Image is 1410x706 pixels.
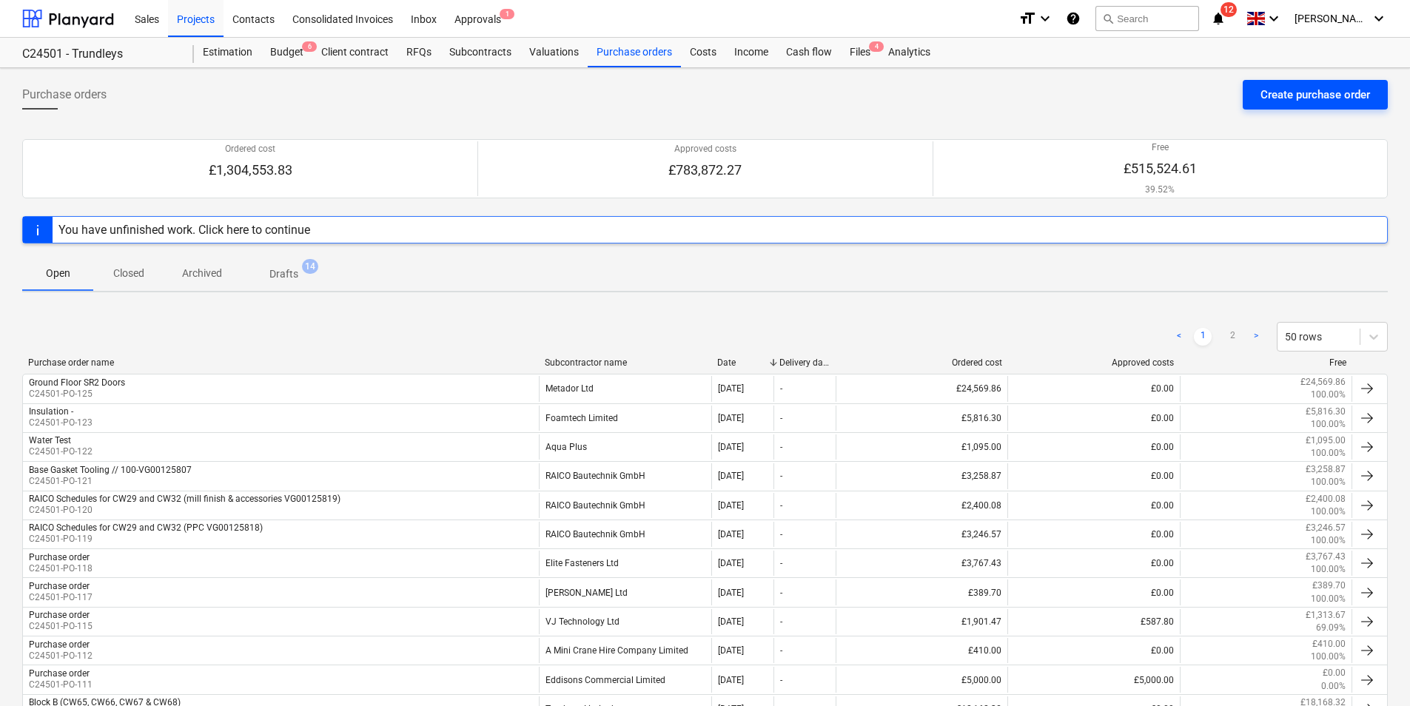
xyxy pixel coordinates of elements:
a: Subcontracts [440,38,520,67]
p: C24501-PO-125 [29,388,125,400]
div: Water Test [29,435,71,446]
div: £0.00 [1007,522,1179,547]
div: £0.00 [1007,406,1179,431]
div: £3,767.43 [836,551,1007,576]
div: VJ Technology Ltd [539,609,711,634]
i: keyboard_arrow_down [1370,10,1388,27]
div: Approved costs [1014,357,1175,368]
p: C24501-PO-117 [29,591,93,604]
div: £24,569.86 [836,376,1007,401]
button: Search [1095,6,1199,31]
p: C24501-PO-123 [29,417,93,429]
p: £515,524.61 [1124,160,1197,178]
p: Closed [111,266,147,281]
p: 100.00% [1311,505,1346,518]
p: £410.00 [1312,638,1346,650]
div: RFQs [397,38,440,67]
div: - [780,500,782,511]
div: [DATE] [718,529,744,539]
p: £24,569.86 [1300,376,1346,389]
iframe: Chat Widget [1336,635,1410,706]
p: £389.70 [1312,579,1346,592]
span: 1 [500,9,514,19]
div: [DATE] [718,500,744,511]
p: £0.00 [1323,667,1346,679]
p: C24501-PO-122 [29,446,93,458]
p: C24501-PO-119 [29,533,263,545]
span: 4 [869,41,884,52]
p: 39.52% [1124,184,1197,196]
div: [DATE] [718,558,744,568]
div: £0.00 [1007,579,1179,605]
p: C24501-PO-115 [29,620,93,633]
div: Insulation - [29,406,73,417]
div: - [780,558,782,568]
div: C24501 - Trundleys [22,47,176,62]
div: You have unfinished work. Click here to continue [58,223,310,237]
a: Purchase orders [588,38,681,67]
div: £0.00 [1007,376,1179,401]
a: Costs [681,38,725,67]
div: [PERSON_NAME] Ltd [539,579,711,605]
div: Aqua Plus [539,434,711,460]
a: Estimation [194,38,261,67]
button: Create purchase order [1243,80,1388,110]
div: A Mini Crane Hire Company Limited [539,638,711,663]
div: Subcontractor name [545,357,705,368]
div: [DATE] [718,471,744,481]
a: Page 1 is your current page [1194,328,1212,346]
p: £3,767.43 [1306,551,1346,563]
p: 100.00% [1311,389,1346,401]
div: Date [717,357,768,368]
div: RAICO Bautechnik GmbH [539,522,711,547]
div: RAICO Bautechnik GmbH [539,493,711,518]
div: Purchase order name [28,357,533,368]
a: Files4 [841,38,879,67]
div: Purchase order [29,668,90,679]
div: £3,246.57 [836,522,1007,547]
span: [PERSON_NAME] Booree [1295,13,1369,24]
p: Open [40,266,75,281]
p: £1,095.00 [1306,434,1346,447]
div: Metador Ltd [539,376,711,401]
div: Cash flow [777,38,841,67]
div: Files [841,38,879,67]
div: [DATE] [718,645,744,656]
p: £1,304,553.83 [209,161,292,179]
div: £410.00 [836,638,1007,663]
div: £587.80 [1007,609,1179,634]
a: Income [725,38,777,67]
div: Elite Fasteners Ltd [539,551,711,576]
div: £2,400.08 [836,493,1007,518]
div: Base Gasket Tooling // 100-VG00125807 [29,465,192,475]
p: 100.00% [1311,650,1346,663]
p: C24501-PO-120 [29,504,340,517]
div: [DATE] [718,588,744,598]
div: [DATE] [718,383,744,394]
div: £0.00 [1007,493,1179,518]
div: - [780,588,782,598]
div: [DATE] [718,442,744,452]
div: £389.70 [836,579,1007,605]
p: 100.00% [1311,476,1346,488]
div: £5,816.30 [836,406,1007,431]
a: Client contract [312,38,397,67]
div: RAICO Schedules for CW29 and CW32 (mill finish & accessories VG00125819) [29,494,340,504]
div: - [780,675,782,685]
div: Eddisons Commercial Limited [539,667,711,692]
a: Analytics [879,38,939,67]
a: Next page [1247,328,1265,346]
div: Purchase order [29,552,90,562]
div: RAICO Bautechnik GmbH [539,463,711,488]
p: 100.00% [1311,534,1346,547]
p: 0.00% [1321,680,1346,693]
p: £3,246.57 [1306,522,1346,534]
p: C24501-PO-111 [29,679,93,691]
